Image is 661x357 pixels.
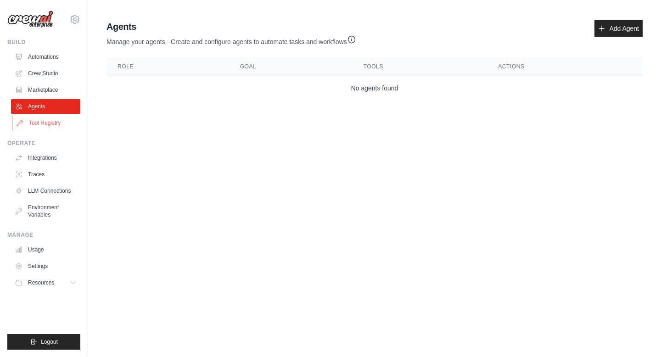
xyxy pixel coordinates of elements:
[7,11,53,28] img: Logo
[41,338,58,346] span: Logout
[229,57,353,76] th: Goal
[12,116,81,130] a: Tool Registry
[11,259,80,273] a: Settings
[28,279,54,286] span: Resources
[11,184,80,198] a: LLM Connections
[11,167,80,182] a: Traces
[487,57,643,76] th: Actions
[106,33,356,46] p: Manage your agents - Create and configure agents to automate tasks and workflows
[11,50,80,64] a: Automations
[7,39,80,46] div: Build
[11,275,80,290] button: Resources
[7,139,80,147] div: Operate
[11,99,80,114] a: Agents
[353,57,487,76] th: Tools
[7,334,80,350] button: Logout
[106,57,229,76] th: Role
[11,200,80,222] a: Environment Variables
[11,83,80,97] a: Marketplace
[11,242,80,257] a: Usage
[106,76,643,100] td: No agents found
[11,151,80,165] a: Integrations
[7,231,80,239] div: Manage
[11,66,80,81] a: Crew Studio
[594,20,643,37] a: Add Agent
[106,20,356,33] h2: Agents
